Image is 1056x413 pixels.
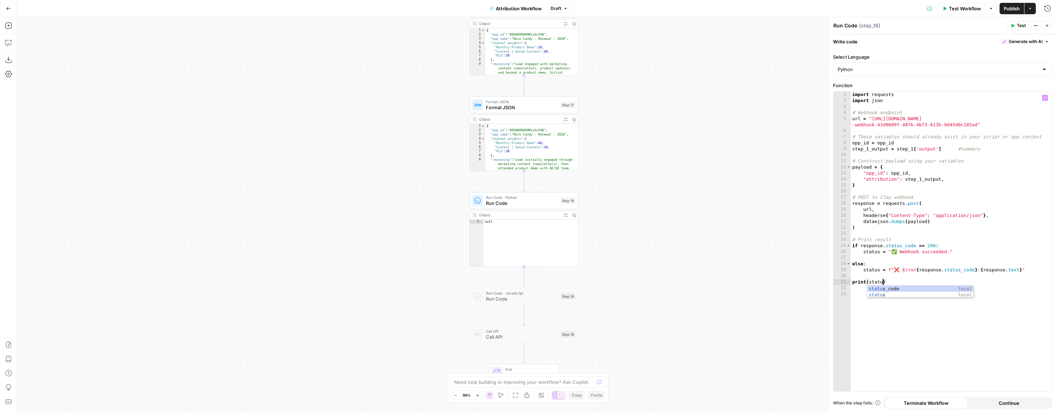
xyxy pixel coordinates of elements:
[998,399,1019,407] span: Continue
[833,212,851,218] div: 20
[999,37,1052,46] button: Generate with AI
[568,391,585,400] button: Copy
[470,153,485,158] div: 8
[833,200,851,206] div: 18
[588,391,605,400] button: Paste
[1004,5,1020,12] span: Publish
[481,41,485,45] span: Toggle code folding, rows 4 through 8
[833,110,851,116] div: 4
[833,128,851,134] div: 6
[561,331,575,338] div: Step 19
[486,99,558,105] span: Format JSON
[859,22,880,29] span: ( step_16 )
[833,224,851,231] div: 22
[838,66,1039,73] input: Python
[833,400,881,406] a: When the step fails:
[486,328,558,334] span: Call API
[523,75,525,96] g: Edge from step_1 to step_17
[486,290,558,296] span: Run Code · JavaScript
[470,37,485,41] div: 3
[833,164,851,170] div: 12
[938,3,985,14] button: Test Workflow
[505,371,553,378] span: Output
[833,285,851,291] div: 32
[1007,21,1029,30] button: Test
[1017,22,1026,29] span: Test
[505,366,553,372] span: End
[496,5,542,12] span: Attribution Workflow
[523,266,525,287] g: Edge from step_16 to step_18
[833,152,851,158] div: 10
[949,5,981,12] span: Test Workflow
[904,399,949,407] span: Terminate Workflow
[481,28,485,32] span: Toggle code folding, rows 1 through 10
[829,34,1056,49] div: Write code
[833,53,1052,60] label: Select Language
[833,243,851,249] div: 25
[833,194,851,200] div: 17
[470,145,485,149] div: 6
[470,58,485,62] div: 8
[551,5,561,12] span: Draft
[470,149,485,153] div: 7
[470,132,485,137] div: 3
[833,267,851,273] div: 29
[833,116,851,128] div: 5
[486,333,558,340] span: Call API
[470,158,485,187] div: 9
[833,91,851,97] div: 1
[469,96,579,171] div: Format JSONFormat JSONStep 17Output{ "opp_id":"006QK00000MxzduYAB", "opp_name":"Rare Candy - Rene...
[967,397,1050,409] button: Continue
[479,117,559,122] div: Output
[847,243,850,249] span: Toggle code folding, rows 25 through 26
[469,1,579,75] div: Output{ "opp_id":"006QK00000MxzduYAB", "opp_name":"Rare Candy - Renewal - 2026", "channel_weights...
[833,261,851,267] div: 28
[590,392,602,398] span: Paste
[833,273,851,279] div: 30
[833,231,851,237] div: 23
[561,197,575,204] div: Step 16
[481,124,485,128] span: Toggle code folding, rows 1 through 10
[561,293,575,300] div: Step 18
[833,170,851,176] div: 13
[999,3,1024,14] button: Publish
[470,128,485,132] div: 2
[470,32,485,37] div: 2
[833,134,851,140] div: 7
[523,171,525,191] g: Edge from step_17 to step_16
[479,212,559,218] div: Output
[470,41,485,45] div: 4
[833,140,851,146] div: 8
[481,137,485,141] span: Toggle code folding, rows 4 through 8
[470,45,485,49] div: 5
[486,195,558,200] span: Run Code · Python
[469,288,579,305] div: Run Code · JavaScriptRun CodeStep 18
[470,141,485,145] div: 5
[833,176,851,182] div: 14
[486,104,558,111] span: Format JSON
[833,188,851,194] div: 16
[833,97,851,104] div: 2
[485,3,546,14] button: Attribution Workflow
[470,53,485,58] div: 7
[833,291,851,297] div: 33
[833,279,851,285] div: 31
[833,158,851,164] div: 11
[470,219,484,224] div: 1
[561,102,575,108] div: Step 17
[486,200,558,207] span: Run Code
[571,392,582,398] span: Copy
[1009,38,1042,45] span: Generate with AI
[833,218,851,224] div: 21
[470,62,485,91] div: 9
[479,21,559,26] div: Output
[833,237,851,243] div: 24
[469,192,579,267] div: Run Code · PythonRun CodeStep 16Outputnull
[523,305,525,325] g: Edge from step_18 to step_19
[463,392,471,398] span: 99%
[523,343,525,363] g: Edge from step_19 to end
[833,82,1052,89] label: Function
[486,295,558,302] span: Run Code
[469,326,579,343] div: Call APICall APIStep 19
